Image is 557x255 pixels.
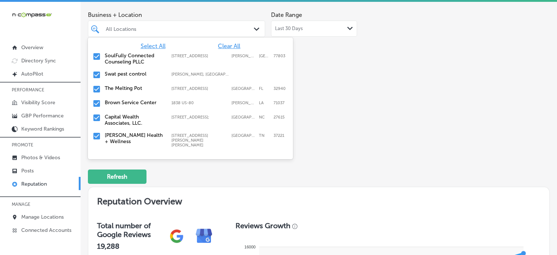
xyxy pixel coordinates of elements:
label: TN [259,133,270,147]
img: gPZS+5FD6qPJAAAAABJRU5ErkJggg== [163,222,190,250]
p: Posts [21,168,34,174]
p: Connected Accounts [21,227,71,233]
label: 2230 Town Center Ave; Ste 101 [171,86,228,91]
label: 32940 [274,86,286,91]
span: Business + Location [88,11,265,18]
h3: Total number of Google Reviews [97,221,163,239]
span: Clear All [218,43,240,50]
p: Manage Locations [21,214,64,220]
label: 71037 [274,101,285,105]
label: Raleigh [231,115,255,120]
img: 660ab0bf-5cc7-4cb8-ba1c-48b5ae0f18e60NCTV_CLogo_TV_Black_-500x88.png [12,11,52,18]
div: All Locations [106,26,255,32]
label: Kestner Health + Wellness [105,132,164,145]
span: Select All [141,43,166,50]
label: 8319 Six Forks Rd ste 105; [171,115,228,120]
p: Reputation [21,181,47,187]
p: Overview [21,44,43,51]
p: Photos & Videos [21,154,60,161]
label: Gilliam, LA, USA | Hosston, LA, USA | Eastwood, LA, USA | Blanchard, LA, USA | Shreveport, LA, US... [171,72,231,77]
label: Brown Service Center [105,99,164,106]
p: AutoPilot [21,71,43,77]
label: TX [259,54,270,58]
p: GBP Performance [21,113,64,119]
label: 1838 US-80 [171,101,228,105]
label: 37221 [274,133,284,147]
label: Bryan [231,54,255,58]
label: Nashville [231,133,255,147]
img: e7ababfa220611ac49bdb491a11684a6.png [190,222,218,250]
label: Melbourne [231,86,255,91]
p: Directory Sync [21,58,56,64]
h3: Reviews Growth [235,221,290,230]
label: 77803 [274,54,285,58]
p: Keyword Rankings [21,126,64,132]
button: Refresh [88,170,146,184]
h2: 19,288 [97,242,163,251]
h2: Reputation Overview [88,187,549,212]
label: 27615 [274,115,285,120]
tspan: 16000 [244,245,256,249]
label: NC [259,115,270,120]
label: 401 N. Main Street; Suite 106 [171,54,228,58]
label: Swat pest control [105,71,164,77]
label: FL [259,86,270,91]
label: Date Range [271,11,302,18]
p: Visibility Score [21,99,55,106]
label: LA [259,101,270,105]
span: Last 30 Days [275,26,303,32]
label: 7097 Old Harding Pike [171,133,228,147]
label: Haughton [231,101,255,105]
label: Capital Wealth Associates, LLC. [105,114,164,126]
label: The Melting Pot [105,85,164,91]
label: SoulFully Connected Counseling PLLC [105,52,164,65]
